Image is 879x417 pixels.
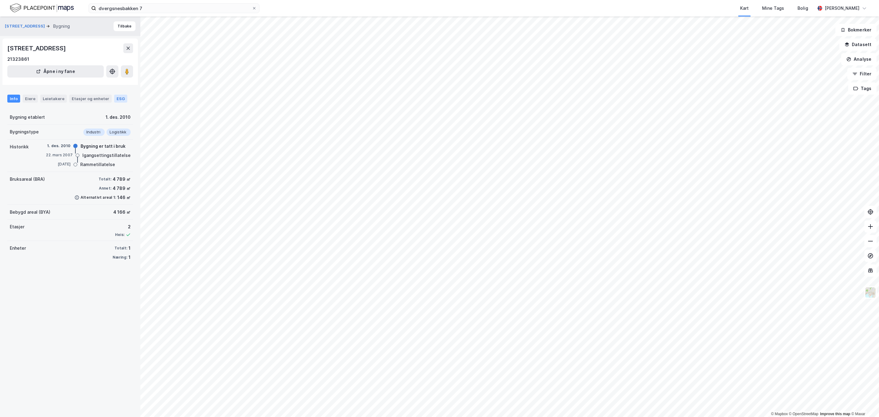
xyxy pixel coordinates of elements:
[46,152,73,158] div: 22. mars 2007
[7,56,29,63] div: 21323861
[72,96,109,101] div: Etasjer og enheter
[10,3,74,13] img: logo.f888ab2527a4732fd821a326f86c7f29.svg
[40,95,67,103] div: Leietakere
[114,246,127,251] div: Totalt:
[820,412,850,416] a: Improve this map
[848,82,877,95] button: Tags
[113,185,131,192] div: 4 789 ㎡
[82,152,131,159] div: Igangsettingstillatelse
[740,5,749,12] div: Kart
[128,254,131,261] div: 1
[99,177,111,182] div: Totalt:
[771,412,788,416] a: Mapbox
[848,388,879,417] iframe: Chat Widget
[46,143,71,149] div: 1. des. 2010
[825,5,859,12] div: [PERSON_NAME]
[46,161,71,167] div: [DATE]
[80,161,115,168] div: Rammetillatelse
[5,23,46,29] button: [STREET_ADDRESS]
[114,21,136,31] button: Tilbake
[10,245,26,252] div: Enheter
[128,245,131,252] div: 1
[7,43,67,53] div: [STREET_ADDRESS]
[81,143,125,150] div: Bygning er tatt i bruk
[839,38,877,51] button: Datasett
[10,114,45,121] div: Bygning etablert
[81,195,116,200] div: Alternativt areal 1:
[7,65,104,78] button: Åpne i ny fane
[115,232,125,237] div: Heis:
[10,209,50,216] div: Bebygd areal (BYA)
[113,209,131,216] div: 4 166 ㎡
[10,223,24,230] div: Etasjer
[115,223,131,230] div: 2
[23,95,38,103] div: Eiere
[53,23,70,30] div: Bygning
[96,4,252,13] input: Søk på adresse, matrikkel, gårdeiere, leietakere eller personer
[835,24,877,36] button: Bokmerker
[865,287,876,298] img: Z
[106,114,131,121] div: 1. des. 2010
[798,5,808,12] div: Bolig
[789,412,819,416] a: OpenStreetMap
[762,5,784,12] div: Mine Tags
[10,143,29,150] div: Historikk
[10,176,45,183] div: Bruksareal (BRA)
[10,128,39,136] div: Bygningstype
[99,186,111,191] div: Annet:
[7,95,20,103] div: Info
[847,68,877,80] button: Filter
[113,255,127,260] div: Næring:
[114,95,127,103] div: ESG
[841,53,877,65] button: Analyse
[117,194,131,201] div: 146 ㎡
[113,176,131,183] div: 4 789 ㎡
